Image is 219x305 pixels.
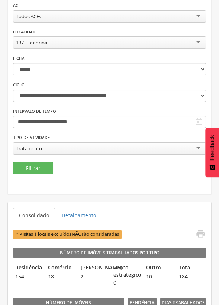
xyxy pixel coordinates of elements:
[16,13,41,20] div: Todos ACEs
[46,273,75,280] span: 18
[78,273,107,280] span: 2
[177,273,206,280] span: 184
[13,135,50,140] label: Tipo de Atividade
[144,273,173,280] span: 10
[13,273,42,280] span: 154
[144,264,173,272] legend: Outro
[177,264,206,272] legend: Total
[209,135,215,161] span: Feedback
[78,264,107,272] legend: [PERSON_NAME]
[13,208,55,223] a: Consolidado
[111,279,140,286] span: 0
[13,264,42,272] legend: Residência
[13,29,38,35] label: Localidade
[205,128,219,177] button: Feedback - Mostrar pesquisa
[191,229,206,241] a: 
[13,55,24,61] label: Ficha
[195,229,206,239] i: 
[13,108,56,114] label: Intervalo de Tempo
[71,231,82,237] b: NÃO
[13,248,206,258] legend: Número de Imóveis Trabalhados por Tipo
[13,3,20,8] label: ACE
[13,230,122,239] span: * Visitas à locais excluídos são consideradas
[16,145,42,152] div: Tratamento
[13,82,25,88] label: Ciclo
[16,39,47,46] div: 137 - Londrina
[13,162,53,174] button: Filtrar
[111,264,140,278] legend: Ponto estratégico
[195,118,203,126] i: 
[46,264,75,272] legend: Comércio
[56,208,102,223] a: Detalhamento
